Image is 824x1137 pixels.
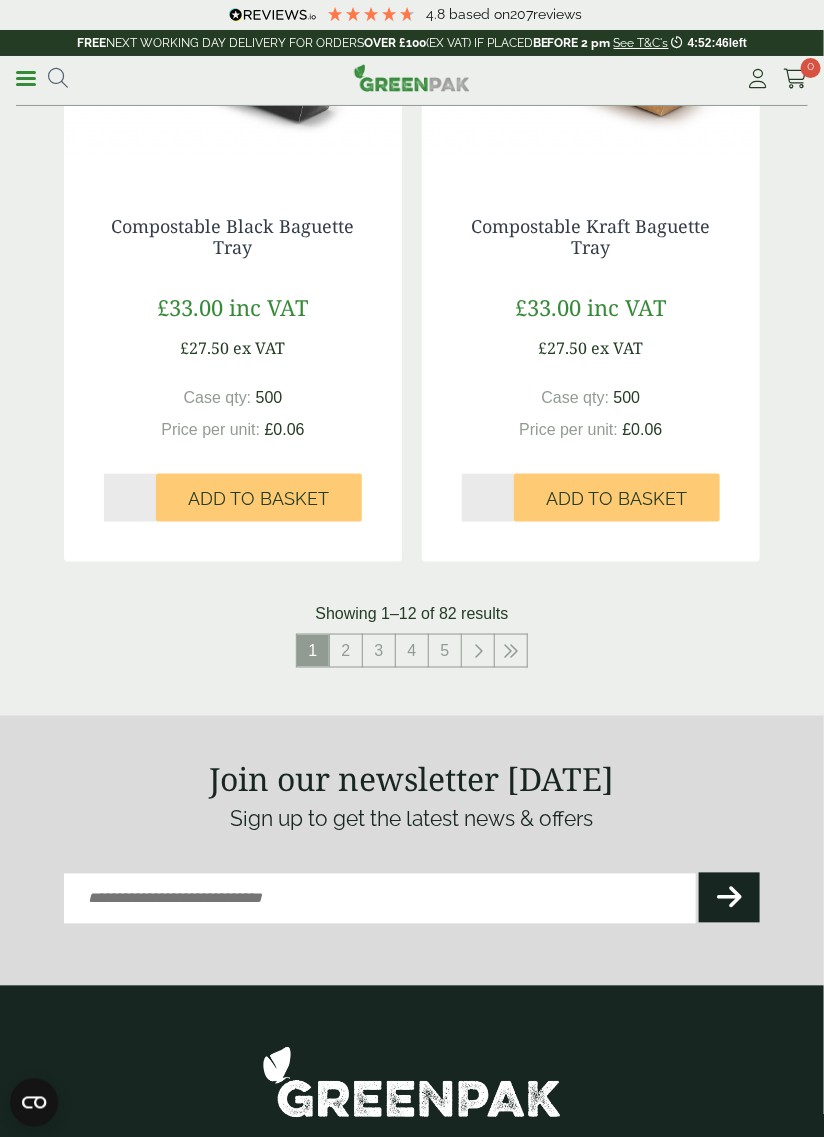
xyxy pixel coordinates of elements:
[533,36,611,50] strong: BEFORE 2 pm
[112,214,355,260] a: Compostable Black Baguette Tray
[783,64,808,94] a: 0
[315,602,508,626] p: Showing 1–12 of 82 results
[729,36,747,50] span: left
[396,635,428,667] a: 4
[188,488,329,510] span: Add to Basket
[592,337,644,359] span: ex VAT
[354,64,470,92] img: GreenPak Supplies
[262,1046,562,1119] img: GreenPak Supplies
[546,488,687,510] span: Add to Basket
[801,58,821,78] span: 0
[265,421,305,438] span: £0.06
[514,474,720,522] button: Add to Basket
[297,635,329,667] span: 1
[330,635,362,667] a: 2
[64,804,760,836] p: Sign up to get the latest news & offers
[229,8,316,22] img: REVIEWS.io
[614,389,641,406] span: 500
[364,36,426,50] strong: OVER £100
[450,6,511,22] span: Based on
[363,635,395,667] a: 3
[158,292,224,322] span: £33.00
[77,36,106,50] strong: FREE
[623,421,663,438] span: £0.06
[614,36,669,50] a: See T&C's
[519,421,618,438] span: Price per unit:
[184,389,252,406] span: Case qty:
[472,214,711,260] a: Compostable Kraft Baguette Tray
[542,389,610,406] span: Case qty:
[429,635,461,667] a: 5
[256,389,283,406] span: 500
[234,337,286,359] span: ex VAT
[327,5,417,23] div: 4.79 Stars
[746,69,771,89] i: My Account
[427,6,450,22] span: 4.8
[534,6,583,22] span: reviews
[210,758,615,801] strong: Join our newsletter [DATE]
[588,292,667,322] span: inc VAT
[161,421,260,438] span: Price per unit:
[783,69,808,89] i: Cart
[516,292,582,322] span: £33.00
[181,337,230,359] span: £27.50
[230,292,309,322] span: inc VAT
[10,1079,58,1127] button: Open CMP widget
[539,337,588,359] span: £27.50
[511,6,534,22] span: 207
[156,474,362,522] button: Add to Basket
[688,36,729,50] span: 4:52:46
